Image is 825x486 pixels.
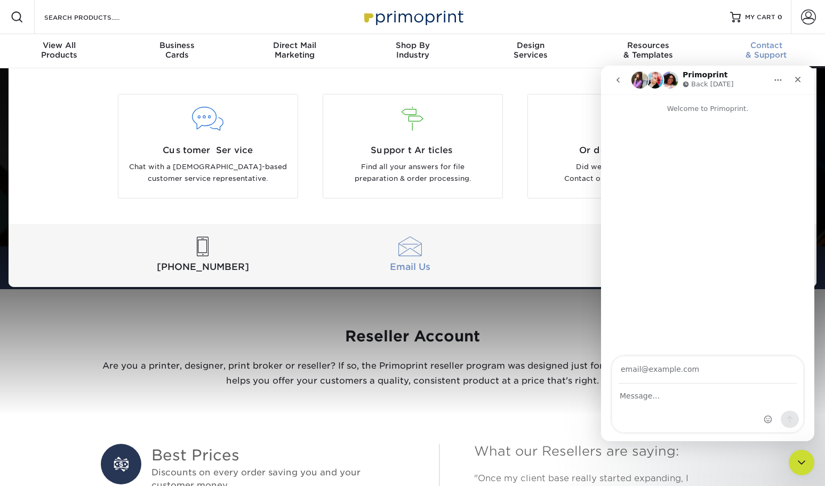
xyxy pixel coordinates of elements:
[789,450,814,475] iframe: Intercom live chat
[778,13,782,21] span: 0
[114,94,302,198] a: Customer Service Chat with a [DEMOGRAPHIC_DATA]-based customer service representative.
[471,41,589,50] span: Design
[354,41,471,50] span: Shop By
[236,34,354,68] a: Direct MailMarketing
[236,41,354,50] span: Direct Mail
[331,144,494,157] span: Support Articles
[43,11,147,23] input: SEARCH PRODUCTS.....
[589,34,707,68] a: Resources& Templates
[707,41,825,60] div: & Support
[126,161,290,185] p: Chat with a [DEMOGRAPHIC_DATA]-based customer service representative.
[707,41,825,50] span: Contact
[536,161,699,185] p: Did we miss the mark? Contact our QA Department!
[354,41,471,60] div: Industry
[471,41,589,60] div: Services
[354,34,471,68] a: Shop ByIndustry
[589,41,707,50] span: Resources
[118,41,236,50] span: Business
[118,34,236,68] a: BusinessCards
[309,260,512,274] span: Email Us
[474,444,725,459] h4: What our Resellers are saying:
[118,41,236,60] div: Cards
[309,237,512,274] a: Email Us
[523,94,712,198] a: Order Issues Did we miss the mark? Contact our QA Department!
[589,41,707,60] div: & Templates
[101,237,305,274] a: [PHONE_NUMBER]
[707,34,825,68] a: Contact& Support
[471,34,589,68] a: DesignServices
[151,444,405,466] span: Best Prices
[126,144,290,157] span: Customer Service
[745,13,775,22] span: MY CART
[331,161,494,185] p: Find all your answers for file preparation & order processing.
[359,5,466,28] img: Primoprint
[536,144,699,157] span: Order Issues
[318,94,507,198] a: Support Articles Find all your answers for file preparation & order processing.
[101,260,305,274] span: [PHONE_NUMBER]
[601,66,814,441] iframe: Intercom live chat
[236,41,354,60] div: Marketing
